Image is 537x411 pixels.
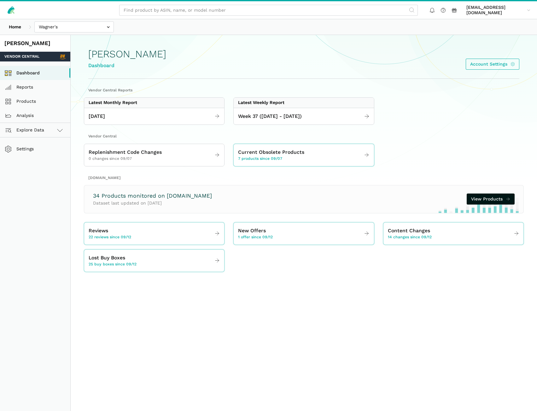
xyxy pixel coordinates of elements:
[34,21,114,32] input: Wagner's
[93,192,212,200] h3: 34 Products monitored on [DOMAIN_NAME]
[238,113,302,120] span: Week 37 ([DATE] - [DATE])
[89,156,132,162] span: 0 changes since 09/07
[89,227,108,235] span: Reviews
[84,225,224,242] a: Reviews 22 reviews since 09/12
[4,21,26,32] a: Home
[88,49,166,60] h1: [PERSON_NAME]
[88,134,519,139] h2: Vendor Central
[234,110,374,123] a: Week 37 ([DATE] - [DATE])
[464,3,533,17] a: [EMAIL_ADDRESS][DOMAIN_NAME]
[88,88,519,93] h2: Vendor Central Reports
[89,113,105,120] span: [DATE]
[238,100,284,106] div: Latest Weekly Report
[89,148,162,156] span: Replenishment Code Changes
[238,227,266,235] span: New Offers
[388,227,430,235] span: Content Changes
[466,59,520,70] a: Account Settings
[383,225,523,242] a: Content Changes 14 changes since 09/12
[88,62,166,70] div: Dashboard
[467,194,515,205] a: View Products
[234,146,374,164] a: Current Obsolete Products 7 products since 09/07
[93,200,212,206] p: Dataset last updated on [DATE]
[466,5,525,16] span: [EMAIL_ADDRESS][DOMAIN_NAME]
[471,196,503,202] span: View Products
[388,234,432,240] span: 14 changes since 09/12
[234,225,374,242] a: New Offers 1 offer since 09/12
[238,156,282,162] span: 7 products since 09/07
[89,254,125,262] span: Lost Buy Boxes
[84,252,224,269] a: Lost Buy Boxes 25 buy boxes since 09/12
[84,110,224,123] a: [DATE]
[119,5,418,16] input: Find product by ASIN, name, or model number
[238,234,273,240] span: 1 offer since 09/12
[4,54,39,60] span: Vendor Central
[238,148,304,156] span: Current Obsolete Products
[7,126,44,134] span: Explore Data
[88,175,519,181] h2: [DOMAIN_NAME]
[89,262,137,267] span: 25 buy boxes since 09/12
[4,39,66,47] div: [PERSON_NAME]
[84,146,224,164] a: Replenishment Code Changes 0 changes since 09/07
[89,234,131,240] span: 22 reviews since 09/12
[89,100,137,106] div: Latest Monthly Report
